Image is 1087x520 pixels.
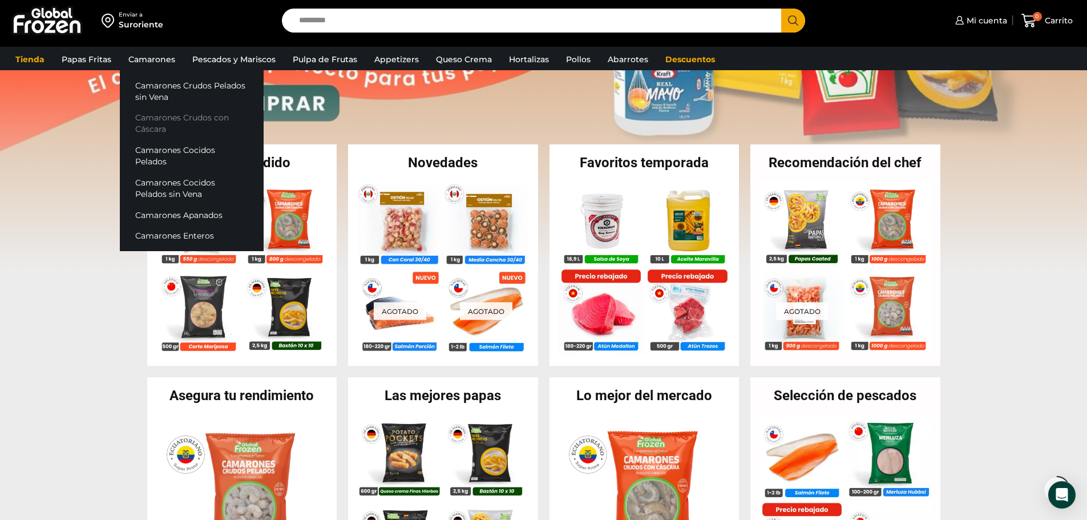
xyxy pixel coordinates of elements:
[952,9,1007,32] a: Mi cuenta
[287,49,363,70] a: Pulpa de Frutas
[781,9,805,33] button: Search button
[120,107,264,140] a: Camarones Crudos con Cáscara
[120,75,264,107] a: Camarones Crudos Pelados sin Vena
[560,49,596,70] a: Pollos
[374,303,426,320] p: Agotado
[1048,481,1076,509] div: Open Intercom Messenger
[120,204,264,225] a: Camarones Apanados
[1019,7,1076,34] a: 0 Carrito
[776,303,829,320] p: Agotado
[348,156,538,170] h2: Novedades
[430,49,498,70] a: Queso Crema
[119,19,163,30] div: Suroriente
[120,172,264,204] a: Camarones Cocidos Pelados sin Vena
[602,49,654,70] a: Abarrotes
[660,49,721,70] a: Descuentos
[369,49,425,70] a: Appetizers
[120,140,264,172] a: Camarones Cocidos Pelados
[503,49,555,70] a: Hortalizas
[10,49,50,70] a: Tienda
[750,156,940,170] h2: Recomendación del chef
[119,11,163,19] div: Enviar a
[102,11,119,30] img: address-field-icon.svg
[123,49,181,70] a: Camarones
[187,49,281,70] a: Pescados y Mariscos
[147,389,337,402] h2: Asegura tu rendimiento
[1042,15,1073,26] span: Carrito
[750,389,940,402] h2: Selección de pescados
[348,389,538,402] h2: Las mejores papas
[120,225,264,247] a: Camarones Enteros
[549,389,740,402] h2: Lo mejor del mercado
[964,15,1007,26] span: Mi cuenta
[460,303,512,320] p: Agotado
[1033,12,1042,21] span: 0
[56,49,117,70] a: Papas Fritas
[549,156,740,170] h2: Favoritos temporada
